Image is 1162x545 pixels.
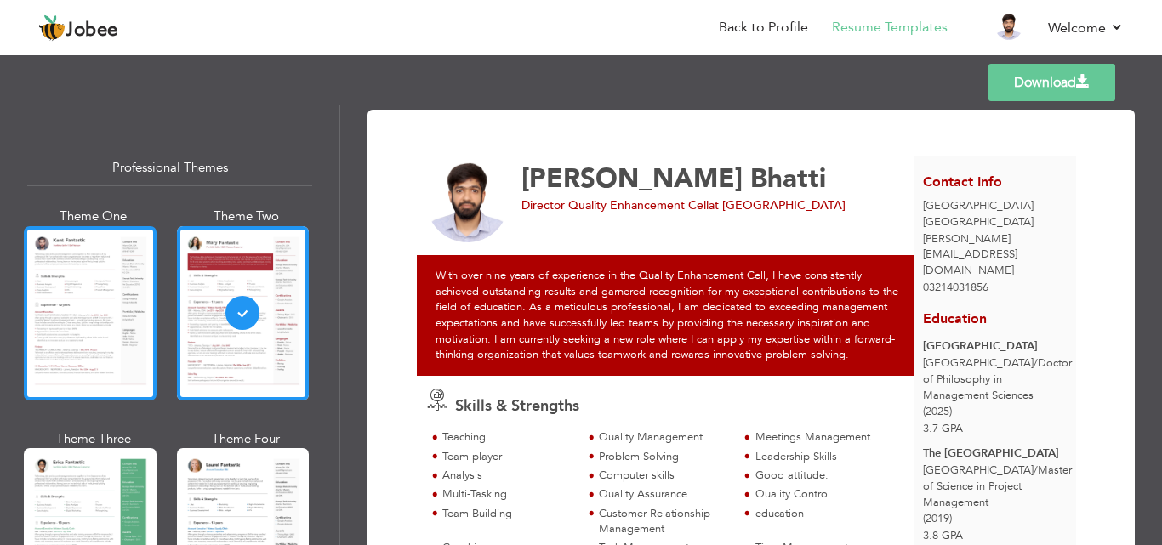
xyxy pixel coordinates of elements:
div: Good attitude. [755,468,886,484]
span: Skills & Strengths [455,395,579,417]
div: Theme Four [180,430,313,448]
span: [GEOGRAPHIC_DATA] Doctor of Philosophy in Management Sciences [923,355,1072,402]
img: No image [426,160,510,243]
div: Leadership Skills [755,449,886,465]
div: Theme Two [180,207,313,225]
a: Resume Templates [832,18,948,37]
span: Director Quality Enhancement Cell [521,197,709,213]
span: (2019) [923,511,952,526]
span: [GEOGRAPHIC_DATA] [923,198,1034,213]
div: Meetings Management [755,429,886,446]
div: Quality Control [755,486,886,502]
span: Contact Info [923,173,1002,191]
div: Professional Themes [27,150,312,186]
div: Team Building [442,506,572,522]
a: Download [988,64,1115,101]
span: [PERSON_NAME] [521,161,743,196]
span: Jobee [66,21,118,40]
img: jobee.io [38,14,66,42]
div: The [GEOGRAPHIC_DATA] [923,446,1067,462]
span: / [1034,355,1038,371]
div: Quality Management [599,429,729,446]
div: education [755,506,886,522]
span: / [1034,463,1038,478]
a: Welcome [1048,18,1124,38]
div: Computer skills [599,468,729,484]
div: Problem Solving [599,449,729,465]
span: Bhatti [750,161,826,196]
span: 3.7 GPA [923,421,963,436]
span: [GEOGRAPHIC_DATA] [923,214,1034,230]
div: Customer Relationship Management [599,506,729,537]
span: at [GEOGRAPHIC_DATA] [709,197,846,213]
a: Back to Profile [719,18,808,37]
span: 03214031856 [923,280,988,295]
img: Profile Img [995,13,1022,40]
div: [GEOGRAPHIC_DATA] [923,338,1067,355]
a: Jobee [38,14,118,42]
div: Analysis [442,468,572,484]
span: Education [923,309,987,328]
div: With over nine years of experience in the Quality Enhancement Cell, I have consistently achieved ... [417,255,924,375]
span: [GEOGRAPHIC_DATA] Master of Science in Project Management [923,463,1072,509]
div: Theme Three [27,430,160,448]
span: 3.8 GPA [923,528,963,543]
div: Team player [442,449,572,465]
span: (2025) [923,404,952,419]
div: Multi-Tasking [442,486,572,502]
div: Teaching [442,429,572,446]
span: [PERSON_NAME][EMAIL_ADDRESS][DOMAIN_NAME] [923,231,1017,278]
div: Quality Assurance [599,486,729,502]
div: Theme One [27,207,160,225]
